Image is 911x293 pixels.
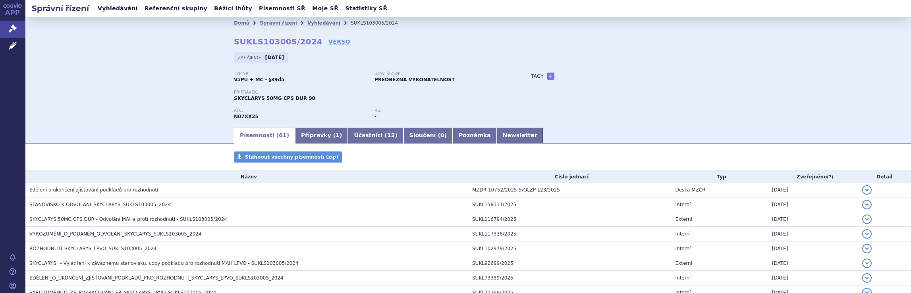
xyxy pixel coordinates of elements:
[497,128,543,144] a: Newsletter
[307,20,340,26] a: Vyhledávání
[29,216,227,222] span: SKYCLARYS 50MG CPS DUR - Odvolání MAHa proti rozhodnutí - SUKLS103005/2024
[260,20,297,26] a: Správní řízení
[531,71,544,81] h3: Tagy
[348,128,403,144] a: Účastníci (12)
[279,132,286,138] span: 61
[862,259,872,268] button: detail
[29,260,299,266] span: SKYCLARYS_ - Vyjádření k závaznému stanovisku, coby podkladu pro rozhodnutí MAH LPVO - SUKLS10300...
[468,241,672,256] td: SUKL102979/2025
[768,212,858,227] td: [DATE]
[25,3,95,14] h2: Správní řízení
[29,231,201,237] span: VYROZUMĚNÍ_O_PODANÉM_ODVOLÁNÍ_SKYCLARYS_SUKLS103005_2024
[234,20,249,26] a: Domů
[862,229,872,239] button: detail
[387,132,395,138] span: 12
[295,128,348,144] a: Přípravky (1)
[862,244,872,253] button: detail
[234,90,515,95] p: Přípravek:
[403,128,453,144] a: Sloučení (0)
[234,37,322,46] strong: SUKLS103005/2024
[265,55,284,60] strong: [DATE]
[768,256,858,271] td: [DATE]
[676,275,691,281] span: Interní
[29,275,284,281] span: SDĚLENÍ_O_UKONČENÍ_ZJIŠŤOVÁNÍ_PODKLADŮ_PRO_ROZHODNUTÍ_SKYCLARYS_LPVO_SUKLS103005_2024
[142,3,210,14] a: Referenční skupiny
[468,271,672,285] td: SUKL73389/2025
[768,271,858,285] td: [DATE]
[234,151,342,163] a: Stáhnout všechny písemnosti (zip)
[29,202,171,207] span: STANOVISKO K ODVOLÁNÍ_SKYCLARYS_SUKLS103005_2024
[547,73,554,80] a: +
[234,71,367,76] p: Typ SŘ:
[29,246,156,251] span: ROZHODNUTÍ_SKYCLARYS_LPVO_SUKLS103005_2024
[768,227,858,241] td: [DATE]
[672,171,768,183] th: Typ
[676,216,692,222] span: Externí
[25,171,468,183] th: Název
[468,197,672,212] td: SUKL158331/2025
[768,183,858,197] td: [DATE]
[374,114,376,119] strong: -
[234,96,315,101] span: SKYCLARYS 50MG CPS DUR 90
[374,71,507,76] p: Stav řízení:
[768,241,858,256] td: [DATE]
[768,171,858,183] th: Zveřejněno
[858,171,911,183] th: Detail
[862,214,872,224] button: detail
[95,3,140,14] a: Vyhledávání
[468,227,672,241] td: SUKL117338/2025
[257,3,308,14] a: Písemnosti SŘ
[234,77,284,82] strong: VaPÚ + MC - §39da
[768,197,858,212] td: [DATE]
[212,3,255,14] a: Běžící lhůty
[862,185,872,195] button: detail
[453,128,497,144] a: Poznámka
[238,54,263,61] span: Zahájeno:
[245,154,338,160] span: Stáhnout všechny písemnosti (zip)
[862,200,872,209] button: detail
[328,38,350,46] a: VERSO
[468,183,672,197] td: MZDR 10752/2025-5/OLZP-L23/2025
[343,3,390,14] a: Statistiky SŘ
[468,212,672,227] td: SUKL116794/2025
[234,114,259,119] strong: OMAVELOXOLON
[468,171,672,183] th: Číslo jednací
[862,273,872,283] button: detail
[676,246,691,251] span: Interní
[234,108,367,113] p: ATC:
[676,260,692,266] span: Externí
[336,132,340,138] span: 1
[351,17,408,29] li: SUKLS103005/2024
[468,256,672,271] td: SUKL92689/2025
[676,187,706,193] span: Deska MZČR
[676,202,691,207] span: Interní
[374,77,455,82] strong: PŘEDBĚŽNÁ VYKONATELNOST
[374,108,507,113] p: RS:
[234,128,295,144] a: Písemnosti (61)
[29,187,158,193] span: Sdělení o ukončení zjišťování podkladů pro rozhodnutí
[310,3,341,14] a: Moje SŘ
[440,132,444,138] span: 0
[827,174,833,180] abbr: (?)
[676,231,691,237] span: Interní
